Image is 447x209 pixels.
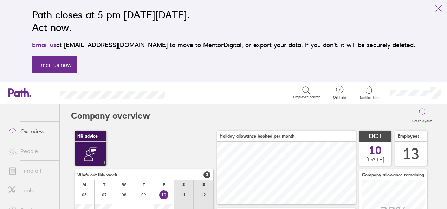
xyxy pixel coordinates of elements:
[71,104,150,127] h2: Company overview
[143,182,145,187] div: T
[184,89,202,95] div: Search
[408,104,436,127] button: Reset layout
[77,134,98,139] span: HR advice
[293,95,320,99] span: Employee search
[32,8,415,34] h2: Path closes at 5 pm [DATE][DATE]. Act now.
[103,182,105,187] div: T
[328,95,351,100] span: Get help
[358,96,381,100] span: Notifications
[369,133,382,140] span: OCT
[82,182,86,187] div: M
[3,124,59,138] a: Overview
[366,156,384,163] span: [DATE]
[32,56,77,73] a: Email us now
[369,145,382,156] span: 10
[32,40,415,50] p: at [EMAIL_ADDRESS][DOMAIN_NAME] to move to MentorDigital, or export your data. If you don’t, it w...
[203,171,210,178] span: 3
[403,145,420,163] div: 13
[32,41,56,49] a: Email us
[163,182,165,187] div: F
[122,182,126,187] div: W
[408,117,436,123] label: Reset layout
[358,85,381,100] a: Notifications
[398,134,420,139] span: Employees
[3,183,59,197] a: Tools
[202,182,205,187] div: S
[3,164,59,178] a: Time off
[182,182,185,187] div: S
[220,134,294,139] span: Holiday allowance booked per month
[77,172,117,177] span: Who's out this week
[3,144,59,158] a: People
[362,172,424,177] span: Company allowance remaining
